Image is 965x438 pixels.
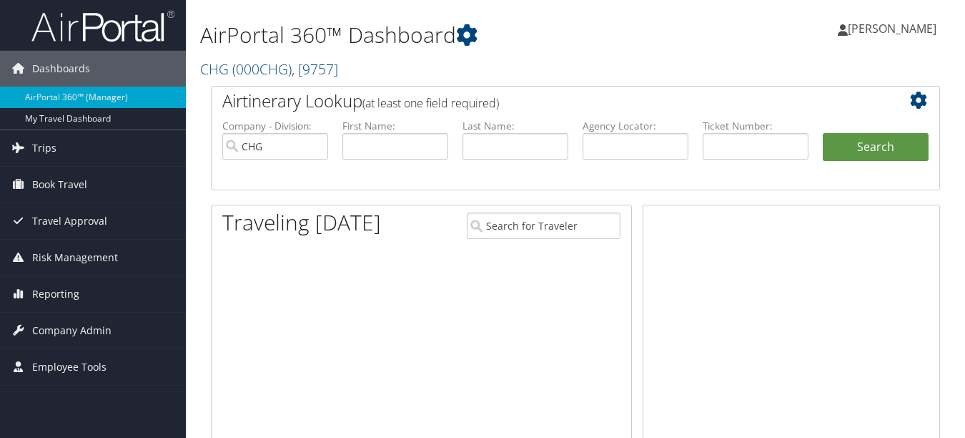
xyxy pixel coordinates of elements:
label: Ticket Number: [703,119,808,133]
span: Reporting [32,276,79,312]
span: ( 000CHG ) [232,59,292,79]
span: (at least one field required) [362,95,499,111]
label: First Name: [342,119,448,133]
span: Book Travel [32,167,87,203]
span: Trips [32,130,56,166]
span: [PERSON_NAME] [848,21,936,36]
span: Risk Management [32,240,118,276]
input: Search for Traveler [467,213,620,239]
span: Employee Tools [32,349,107,385]
label: Last Name: [462,119,568,133]
a: CHG [200,59,338,79]
button: Search [823,133,929,162]
span: Company Admin [32,313,112,349]
a: [PERSON_NAME] [838,7,951,50]
span: Dashboards [32,51,90,87]
h1: AirPortal 360™ Dashboard [200,20,701,50]
img: airportal-logo.png [31,9,174,43]
h2: Airtinerary Lookup [222,89,868,113]
span: Travel Approval [32,203,107,239]
label: Agency Locator: [583,119,688,133]
span: , [ 9757 ] [292,59,338,79]
label: Company - Division: [222,119,328,133]
h1: Traveling [DATE] [222,208,381,238]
